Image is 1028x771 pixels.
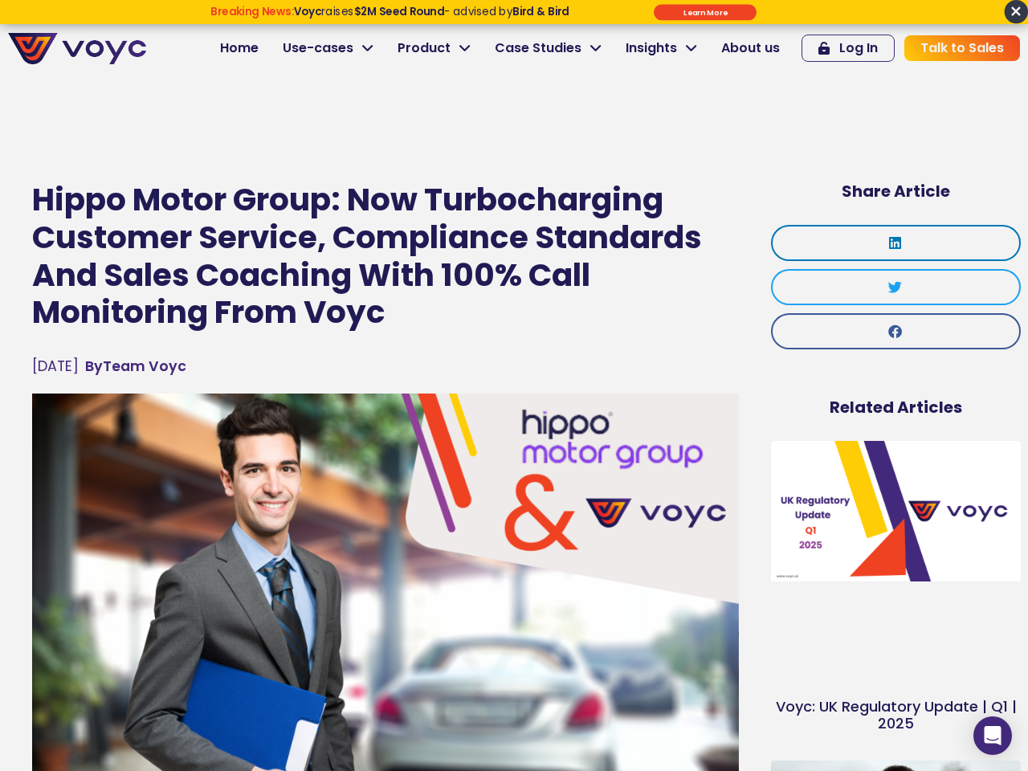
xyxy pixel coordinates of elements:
[920,42,1004,55] span: Talk to Sales
[614,32,709,64] a: Insights
[385,32,483,64] a: Product
[32,182,739,332] h1: Hippo Motor Group: Now Turbocharging Customer Service, Compliance Standards And Sales Coaching Wi...
[85,356,186,377] span: Team Voyc
[709,32,792,64] a: About us
[398,39,451,58] span: Product
[904,35,1020,61] a: Talk to Sales
[483,32,614,64] a: Case Studies
[771,313,1021,349] div: Share on facebook
[294,4,321,19] strong: Voyc
[654,4,757,20] div: Submit
[32,357,79,376] time: [DATE]
[85,356,186,377] a: ByTeam Voyc
[973,716,1012,755] div: Open Intercom Messenger
[283,39,353,58] span: Use-cases
[839,42,878,55] span: Log In
[771,225,1021,261] div: Share on linkedin
[220,39,259,58] span: Home
[85,357,103,376] span: By
[771,182,1021,201] h5: Share Article
[271,32,385,64] a: Use-cases
[354,4,445,19] strong: $2M Seed Round
[771,269,1021,305] div: Share on twitter
[294,4,569,19] span: raises - advised by
[210,4,294,19] strong: Breaking News:
[156,5,623,31] div: Breaking News: Voyc raises $2M Seed Round - advised by Bird & Bird
[802,35,895,62] a: Log In
[495,39,581,58] span: Case Studies
[8,33,146,64] img: voyc-full-logo
[626,39,677,58] span: Insights
[208,32,271,64] a: Home
[776,696,1017,734] a: Voyc: UK Regulatory Update | Q1 | 2025
[721,39,780,58] span: About us
[512,4,569,19] strong: Bird & Bird
[771,398,1021,417] h5: Related Articles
